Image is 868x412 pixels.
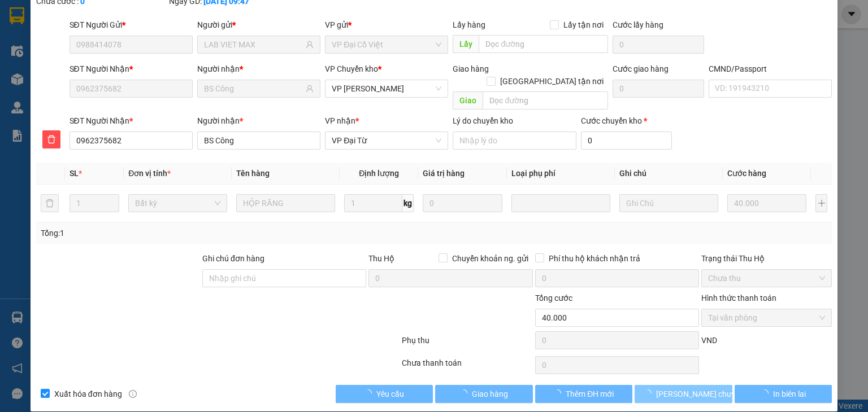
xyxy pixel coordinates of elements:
[41,227,336,239] div: Tổng: 1
[453,91,483,109] span: Giao
[613,80,704,98] input: Cước giao hàng
[773,388,806,400] span: In biên lai
[472,388,508,400] span: Giao hàng
[613,36,704,54] input: Cước lấy hàng
[615,163,723,185] th: Ghi chú
[325,19,448,31] div: VP gửi
[701,293,776,303] label: Hình thức thanh toán
[359,169,399,178] span: Định lượng
[635,385,732,403] button: [PERSON_NAME] chuyển hoàn
[50,388,127,400] span: Xuất hóa đơn hàng
[619,194,718,212] input: Ghi Chú
[306,41,314,49] span: user
[566,388,614,400] span: Thêm ĐH mới
[129,390,137,398] span: info-circle
[727,194,806,212] input: 0
[236,169,270,178] span: Tên hàng
[656,388,763,400] span: [PERSON_NAME] chuyển hoàn
[701,336,717,345] span: VND
[453,132,576,150] input: Lý do chuyển kho
[559,19,608,31] span: Lấy tận nơi
[507,163,615,185] th: Loại phụ phí
[325,64,378,73] span: VP Chuyển kho
[202,254,264,263] label: Ghi chú đơn hàng
[336,385,433,403] button: Yêu cầu
[325,116,355,125] span: VP nhận
[459,389,472,397] span: loading
[613,20,663,29] label: Cước lấy hàng
[535,385,633,403] button: Thêm ĐH mới
[332,132,441,149] span: VP Đại Từ
[306,85,314,93] span: user
[448,252,533,265] span: Chuyển khoản ng. gửi
[644,389,656,397] span: loading
[42,130,60,148] button: delete
[197,63,320,75] div: Người nhận
[70,132,193,150] input: SĐT người nhận
[401,357,533,376] div: Chưa thanh toán
[43,135,60,144] span: delete
[453,20,485,29] span: Lấy hàng
[423,194,502,212] input: 0
[708,309,825,326] span: Tại văn phòng
[401,334,533,354] div: Phụ thu
[453,35,479,53] span: Lấy
[701,252,832,265] div: Trạng thái Thu Hộ
[197,115,320,127] div: Người nhận
[761,389,773,397] span: loading
[435,385,533,403] button: Giao hàng
[423,169,465,178] span: Giá trị hàng
[332,80,441,97] span: VP Hoàng Gia
[70,19,193,31] div: SĐT Người Gửi
[364,389,376,397] span: loading
[544,252,645,265] span: Phí thu hộ khách nhận trả
[70,169,79,178] span: SL
[815,194,827,212] button: plus
[453,116,513,125] label: Lý do chuyển kho
[236,194,335,212] input: VD: Bàn, Ghế
[197,19,320,31] div: Người gửi
[553,389,566,397] span: loading
[376,388,404,400] span: Yêu cầu
[735,385,832,403] button: In biên lai
[496,75,608,87] span: [GEOGRAPHIC_DATA] tận nơi
[479,35,608,53] input: Dọc đường
[709,63,832,75] div: CMND/Passport
[581,115,672,127] div: Cước chuyển kho
[535,293,572,303] span: Tổng cước
[613,64,669,73] label: Cước giao hàng
[453,64,489,73] span: Giao hàng
[202,269,366,287] input: Ghi chú đơn hàng
[41,194,59,212] button: delete
[70,63,193,75] div: SĐT Người Nhận
[204,38,303,51] input: Tên người gửi
[135,195,220,212] span: Bất kỳ
[70,115,193,127] div: SĐT Người Nhận
[368,254,394,263] span: Thu Hộ
[727,169,766,178] span: Cước hàng
[708,270,825,287] span: Chưa thu
[128,169,171,178] span: Đơn vị tính
[402,194,414,212] span: kg
[332,36,441,53] span: VP Đại Cồ Việt
[197,132,320,150] input: Tên người nhận
[204,82,303,95] input: Tên người nhận
[483,91,608,109] input: Dọc đường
